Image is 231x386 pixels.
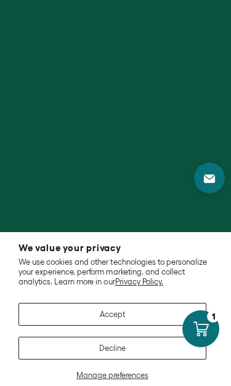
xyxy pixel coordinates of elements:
div: 1 [207,310,219,323]
button: Manage preferences [18,371,206,380]
a: Privacy Policy. [115,277,163,286]
button: Decline [18,337,206,360]
button: Accept [18,303,206,326]
h2: We value your privacy [18,243,213,252]
p: We use cookies and other technologies to personalize your experience, perform marketing, and coll... [18,257,213,287]
span: Manage preferences [76,371,148,380]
